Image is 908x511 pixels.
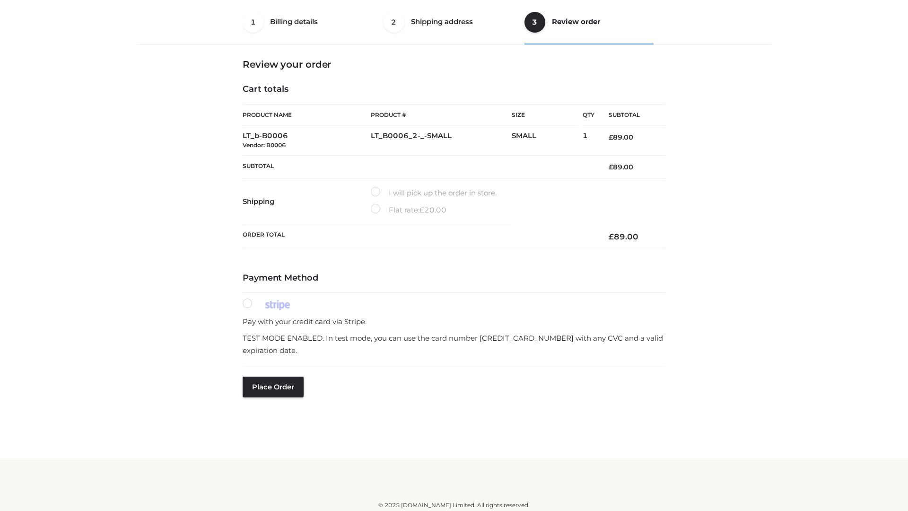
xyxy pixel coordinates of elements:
th: Subtotal [594,105,665,126]
bdi: 89.00 [609,232,638,241]
h4: Cart totals [243,84,665,95]
td: 1 [583,126,594,156]
label: Flat rate: [371,204,446,216]
label: I will pick up the order in store. [371,187,497,199]
bdi: 20.00 [419,205,446,214]
p: TEST MODE ENABLED. In test mode, you can use the card number [CREDIT_CARD_NUMBER] with any CVC an... [243,332,665,356]
th: Product # [371,104,512,126]
span: £ [609,133,613,141]
h3: Review your order [243,59,665,70]
td: SMALL [512,126,583,156]
th: Qty [583,104,594,126]
p: Pay with your credit card via Stripe. [243,316,665,328]
td: LT_B0006_2-_-SMALL [371,126,512,156]
h4: Payment Method [243,273,665,283]
bdi: 89.00 [609,163,633,171]
span: £ [419,205,424,214]
th: Product Name [243,104,371,126]
span: £ [609,163,613,171]
bdi: 89.00 [609,133,633,141]
th: Subtotal [243,155,594,178]
div: © 2025 [DOMAIN_NAME] Limited. All rights reserved. [140,501,768,510]
td: LT_b-B0006 [243,126,371,156]
small: Vendor: B0006 [243,141,286,149]
button: Place order [243,377,304,397]
th: Shipping [243,179,371,224]
span: £ [609,232,614,241]
th: Size [512,105,578,126]
th: Order Total [243,224,594,249]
